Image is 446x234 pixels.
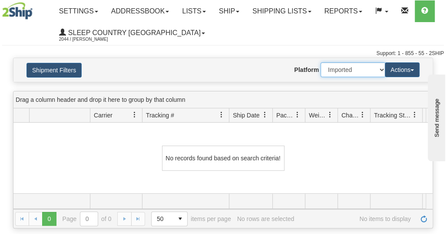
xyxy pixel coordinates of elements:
[175,0,212,22] a: Lists
[237,215,294,222] div: No rows are selected
[2,2,33,19] img: logo2044.jpg
[276,111,294,120] span: Packages
[309,111,327,120] span: Weight
[417,212,431,226] a: Refresh
[63,211,112,226] span: Page of 0
[214,107,229,122] a: Tracking # filter column settings
[318,0,369,22] a: Reports
[173,212,187,226] span: select
[355,107,370,122] a: Charge filter column settings
[53,0,105,22] a: Settings
[127,107,142,122] a: Carrier filter column settings
[94,111,112,120] span: Carrier
[246,0,317,22] a: Shipping lists
[385,62,420,77] button: Actions
[258,107,272,122] a: Ship Date filter column settings
[151,211,231,226] span: items per page
[53,22,211,44] a: Sleep Country [GEOGRAPHIC_DATA] 2044 / [PERSON_NAME]
[59,35,124,44] span: 2044 / [PERSON_NAME]
[146,111,174,120] span: Tracking #
[26,63,82,78] button: Shipment Filters
[290,107,305,122] a: Packages filter column settings
[13,91,433,108] div: grid grouping header
[105,0,176,22] a: Addressbook
[341,111,360,120] span: Charge
[162,146,284,171] div: No records found based on search criteria!
[7,7,80,14] div: Send message
[426,73,445,161] iframe: chat widget
[212,0,246,22] a: Ship
[294,65,319,74] label: Platform
[151,211,188,226] span: Page sizes drop down
[233,111,259,120] span: Ship Date
[157,214,168,223] span: 50
[407,107,422,122] a: Tracking Status filter column settings
[42,212,56,226] span: Page 0
[2,50,444,57] div: Support: 1 - 855 - 55 - 2SHIP
[66,29,201,36] span: Sleep Country [GEOGRAPHIC_DATA]
[323,107,337,122] a: Weight filter column settings
[300,215,411,222] span: No items to display
[374,111,412,120] span: Tracking Status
